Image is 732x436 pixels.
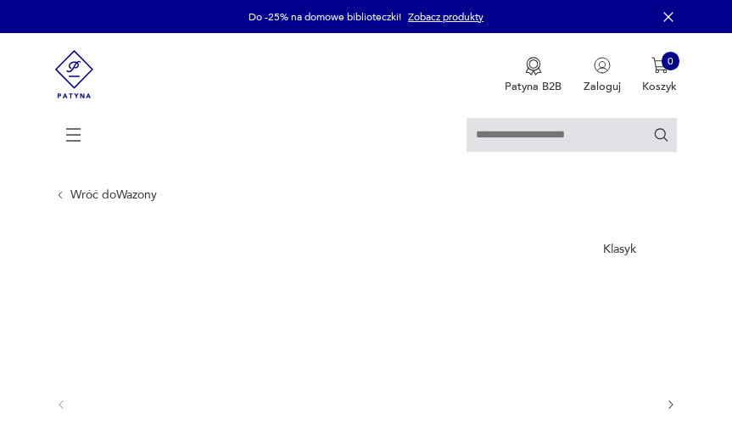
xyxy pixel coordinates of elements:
[584,57,621,94] button: Zaloguj
[595,235,645,264] div: Klasyk
[55,33,94,115] img: Patyna - sklep z meblami i dekoracjami vintage
[505,57,562,94] button: Patyna B2B
[642,57,677,94] button: 0Koszyk
[505,79,562,94] p: Patyna B2B
[642,79,677,94] p: Koszyk
[594,57,611,74] img: Ikonka użytkownika
[525,57,542,75] img: Ikona medalu
[662,52,680,70] div: 0
[653,126,669,143] button: Ricerca
[505,57,562,94] a: Ikona medaluPatyna B2B
[651,57,668,74] img: Icona del carrello
[70,188,157,202] a: Wróć doWazony
[249,10,401,24] p: Do -25% na domowe biblioteczki!
[584,79,621,94] p: Zaloguj
[408,10,483,24] a: Zobacz produkty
